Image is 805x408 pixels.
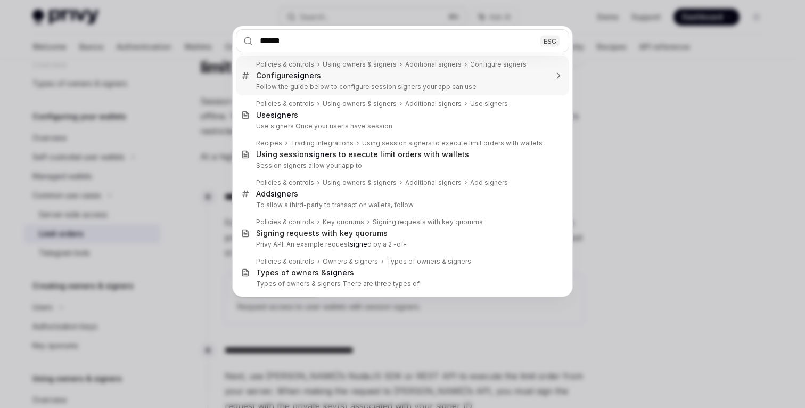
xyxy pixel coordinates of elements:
[387,257,471,266] div: Types of owners & signers
[256,178,314,187] div: Policies & controls
[256,229,388,238] div: Signing requests with key quorums
[256,100,314,108] div: Policies & controls
[291,139,354,148] div: Trading integrations
[309,150,330,159] b: signe
[405,100,462,108] div: Additional signers
[470,100,508,108] div: Use signers
[256,201,547,209] p: To allow a third-party to transact on wallets, follow
[256,268,354,278] div: Types of owners & rs
[256,280,547,288] p: Types of owners & signers There are three types of
[256,218,314,226] div: Policies & controls
[293,71,314,80] b: signe
[256,122,547,130] p: Use signers Once your user's have session
[405,178,462,187] div: Additional signers
[256,71,321,80] div: Configure rs
[256,83,547,91] p: Follow the guide below to configure session signers your app can use
[256,189,298,199] div: Add rs
[323,218,364,226] div: Key quorums
[350,240,367,248] b: signe
[540,35,560,46] div: ESC
[256,139,282,148] div: Recipes
[326,268,347,277] b: signe
[256,161,547,170] p: Session signers allow your app to
[256,240,547,249] p: Privy API. An example request d by a 2 -of-
[362,139,543,148] div: Using session signers to execute limit orders with wallets
[256,150,469,159] div: Using session rs to execute limit orders with wallets
[323,178,397,187] div: Using owners & signers
[323,100,397,108] div: Using owners & signers
[256,110,298,120] div: Use rs
[256,60,314,69] div: Policies & controls
[373,218,483,226] div: Signing requests with key quorums
[323,257,378,266] div: Owners & signers
[405,60,462,69] div: Additional signers
[256,257,314,266] div: Policies & controls
[323,60,397,69] div: Using owners & signers
[270,110,291,119] b: signe
[270,189,291,198] b: signe
[470,60,527,69] div: Configure signers
[470,178,508,187] div: Add signers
